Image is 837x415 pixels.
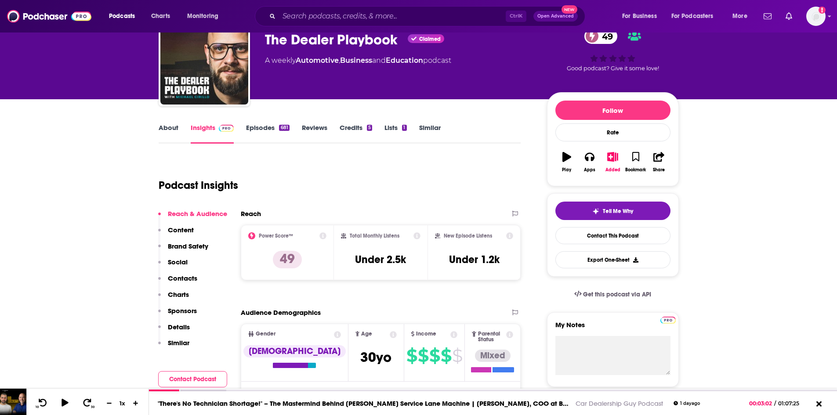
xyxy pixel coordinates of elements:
p: 49 [273,251,302,268]
h2: Power Score™ [259,233,293,239]
span: Monitoring [187,10,218,22]
button: Charts [158,290,189,307]
span: and [372,56,386,65]
span: Charts [151,10,170,22]
p: Social [168,258,188,266]
span: Ctrl K [506,11,526,22]
div: 681 [279,125,289,131]
button: tell me why sparkleTell Me Why [555,202,670,220]
p: Charts [168,290,189,299]
span: For Business [622,10,657,22]
span: 49 [593,29,617,44]
h1: Podcast Insights [159,179,238,192]
button: Social [158,258,188,274]
div: Share [653,167,665,173]
button: Play [555,146,578,178]
a: Charts [145,9,175,23]
span: Income [416,331,436,337]
span: $ [406,349,417,363]
a: Show notifications dropdown [782,9,796,24]
span: $ [429,349,440,363]
button: Sponsors [158,307,197,323]
h2: Audience Demographics [241,308,321,317]
p: Sponsors [168,307,197,315]
div: Bookmark [625,167,646,173]
a: Contact This Podcast [555,227,670,244]
button: Apps [578,146,601,178]
span: Claimed [419,37,441,41]
div: Added [605,167,620,173]
a: Automotive [296,56,339,65]
span: Parental Status [478,331,505,343]
button: Show profile menu [806,7,826,26]
div: 5 [367,125,372,131]
span: Podcasts [109,10,135,22]
img: Podchaser Pro [219,125,234,132]
span: $ [418,349,428,363]
a: "There's No Technician Shortage!" – The Mastermind Behind [PERSON_NAME] Service Lane Machine | [P... [158,399,569,408]
a: Episodes681 [246,123,289,144]
a: Car Dealership Guy Podcast [576,399,663,408]
div: 1 x [115,400,130,407]
button: open menu [103,9,146,23]
a: Education [386,56,423,65]
span: Good podcast? Give it some love! [567,65,659,72]
div: Mixed [475,350,511,362]
button: Details [158,323,190,339]
span: For Podcasters [671,10,714,22]
div: 1 day ago [674,401,700,406]
span: 10 [36,405,39,409]
a: Reviews [302,123,327,144]
a: Lists1 [384,123,406,144]
button: Contacts [158,274,197,290]
a: Similar [419,123,441,144]
span: 00:03:02 [749,400,774,407]
svg: Add a profile image [819,7,826,14]
span: $ [441,349,451,363]
button: Similar [158,339,189,355]
span: $ [452,349,462,363]
a: Show notifications dropdown [760,9,775,24]
h2: Total Monthly Listens [350,233,399,239]
img: The Dealer Playbook [160,17,248,105]
button: 10 [34,398,51,409]
button: 30 [80,398,96,409]
button: Content [158,226,194,242]
img: Podchaser Pro [660,317,676,324]
a: Pro website [660,315,676,324]
button: open menu [181,9,230,23]
a: Get this podcast via API [567,284,659,305]
span: New [562,5,577,14]
img: User Profile [806,7,826,26]
label: My Notes [555,321,670,336]
a: InsightsPodchaser Pro [191,123,234,144]
h2: Reach [241,209,261,218]
span: More [732,10,747,22]
div: Rate [555,123,670,141]
button: Contact Podcast [158,371,227,387]
a: Podchaser - Follow, Share and Rate Podcasts [7,8,91,25]
span: Logged in as james.parsons [806,7,826,26]
a: 49 [584,29,617,44]
button: Bookmark [624,146,647,178]
span: 01:07:25 [776,400,808,407]
span: , [339,56,340,65]
p: Reach & Audience [168,209,227,218]
button: Reach & Audience [158,209,227,226]
p: Contacts [168,274,197,282]
h3: Under 2.5k [355,253,406,266]
div: Search podcasts, credits, & more... [263,6,594,26]
button: Follow [555,101,670,120]
span: Tell Me Why [603,208,633,215]
a: About [159,123,178,144]
span: Gender [256,331,275,337]
button: Export One-Sheet [555,251,670,268]
span: 30 yo [360,349,391,366]
p: Details [168,323,190,331]
a: Credits5 [340,123,372,144]
button: open menu [616,9,668,23]
div: 1 [402,125,406,131]
span: Age [361,331,372,337]
span: Open Advanced [537,14,574,18]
